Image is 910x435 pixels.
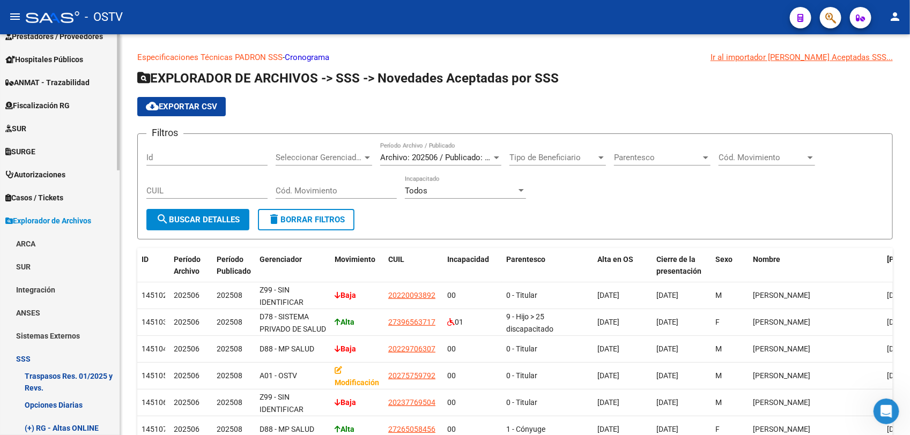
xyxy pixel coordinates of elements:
span: [DATE] [597,344,619,353]
span: Todos [405,186,427,196]
span: [PERSON_NAME] [753,398,810,407]
span: 202506 [174,371,199,380]
span: 202508 [217,425,242,433]
span: 145104 [142,344,167,353]
span: Sexo [715,255,733,264]
span: 202506 [174,398,199,407]
mat-icon: search [156,213,169,226]
span: EXPLORADOR DE ARCHIVOS -> SSS -> Novedades Aceptadas por SSS [137,71,559,86]
span: [PERSON_NAME] [753,291,810,299]
span: 0 - Titular [506,291,537,299]
span: 20229706307 [388,344,435,353]
span: 20237769504 [388,398,435,407]
span: [DATE] [656,425,678,433]
button: Exportar CSV [137,97,226,116]
span: Autorizaciones [5,169,65,181]
mat-icon: person [889,10,901,23]
span: 202506 [174,344,199,353]
button: Buscar Detalles [146,209,249,230]
span: Movimiento [335,255,375,264]
span: 145105 [142,371,167,380]
div: 00 [447,289,498,302]
datatable-header-cell: Movimiento [330,248,384,283]
span: [DATE] [597,291,619,299]
span: 27396563717 [388,318,435,326]
span: [PERSON_NAME] [753,371,810,380]
strong: Baja [335,291,356,299]
span: D88 - MP SALUD [260,344,314,353]
span: Seleccionar Gerenciador [276,153,362,162]
span: [DATE] [887,291,909,299]
span: Parentesco [506,255,545,264]
span: 202506 [174,318,199,326]
span: CUIL [388,255,404,264]
span: Z99 - SIN IDENTIFICAR (OSTV) [260,393,304,426]
span: Período Archivo [174,255,201,276]
strong: Modificación [335,366,379,387]
span: M [715,344,722,353]
a: Especificaciones Técnicas PADRON SSS [137,52,283,62]
span: 145103 [142,318,167,326]
span: 202508 [217,291,242,299]
span: [DATE] [597,398,619,407]
div: 00 [447,343,498,355]
datatable-header-cell: Período Publicado [212,248,255,283]
span: [PERSON_NAME] [753,344,810,353]
span: 145106 [142,398,167,407]
span: 0 - Titular [506,371,537,380]
span: Parentesco [614,153,701,162]
mat-icon: delete [268,213,280,226]
span: [DATE] [887,344,909,353]
a: Cronograma [285,52,329,62]
strong: Baja [335,344,356,353]
span: 202508 [217,371,242,380]
span: 202506 [174,425,199,433]
span: Cierre de la presentación [656,255,701,276]
p: - [137,51,893,63]
span: Gerenciador [260,255,302,264]
span: 202506 [174,291,199,299]
span: D78 - SISTEMA PRIVADO DE SALUD S.A (MUTUAL) [260,312,326,346]
span: [DATE] [887,425,909,433]
span: 145102 [142,291,167,299]
span: M [715,291,722,299]
span: 20275759792 [388,371,435,380]
h3: Filtros [146,125,183,140]
span: 202508 [217,398,242,407]
span: Cód. Movimiento [719,153,805,162]
span: Archivo: 202506 / Publicado: 202508 [380,153,511,162]
span: Buscar Detalles [156,215,240,224]
span: F [715,425,720,433]
datatable-header-cell: Incapacidad [443,248,502,283]
div: 00 [447,370,498,382]
span: [DATE] [887,371,909,380]
span: Prestadores / Proveedores [5,31,103,42]
span: Nombre [753,255,780,264]
div: 01 [447,316,498,328]
span: 27265058456 [388,425,435,433]
span: [PERSON_NAME] [753,318,810,326]
span: - OSTV [85,5,123,29]
datatable-header-cell: CUIL [384,248,443,283]
span: Casos / Tickets [5,192,63,204]
span: [DATE] [887,398,909,407]
span: 0 - Titular [506,398,537,407]
span: [DATE] [656,371,678,380]
span: 0 - Titular [506,344,537,353]
span: SUR [5,123,26,134]
span: Período Publicado [217,255,251,276]
span: 202508 [217,344,242,353]
mat-icon: cloud_download [146,100,159,112]
datatable-header-cell: Nombre [749,248,883,283]
span: 20220093892 [388,291,435,299]
button: Borrar Filtros [258,209,354,230]
span: F [715,318,720,326]
span: [DATE] [887,318,909,326]
span: [DATE] [656,318,678,326]
iframe: Intercom live chat [874,399,899,424]
span: M [715,398,722,407]
span: [DATE] [597,318,619,326]
span: A01 - OSTV [260,371,297,380]
span: Exportar CSV [146,102,217,111]
mat-icon: menu [9,10,21,23]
